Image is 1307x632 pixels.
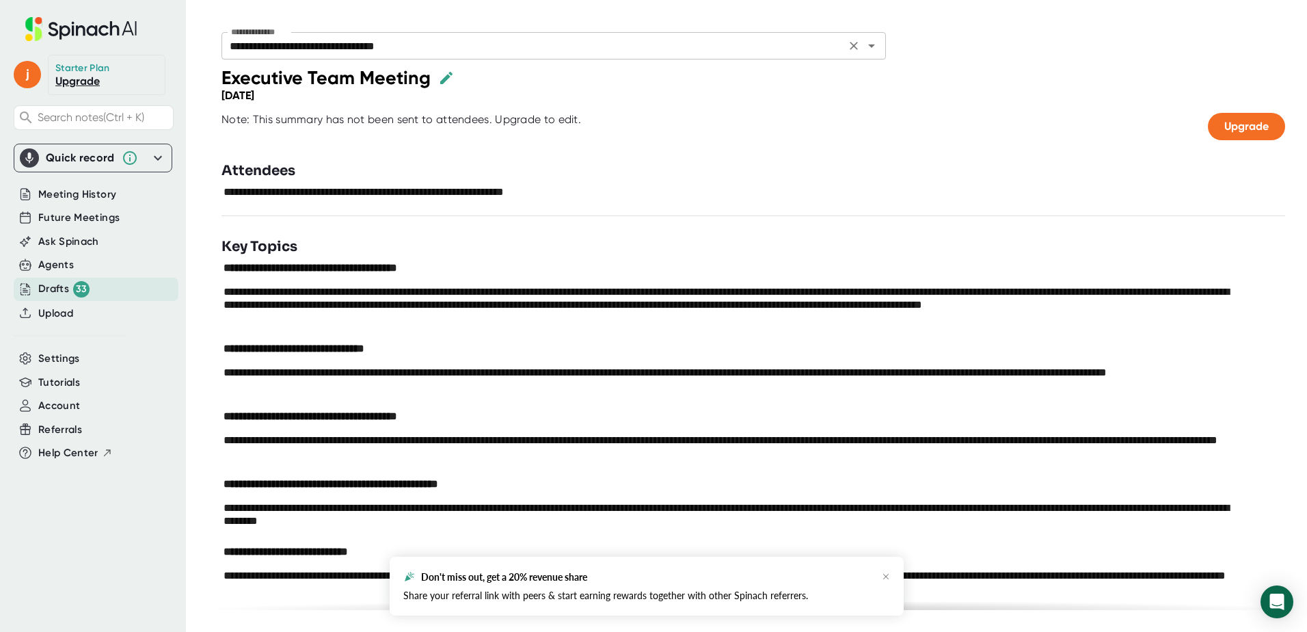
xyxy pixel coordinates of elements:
[38,210,120,226] button: Future Meetings
[38,351,80,367] button: Settings
[38,281,90,298] button: Drafts 33
[38,234,99,250] button: Ask Spinach
[1208,113,1285,140] button: Upgrade
[221,66,431,89] div: Executive Team Meeting
[844,36,863,55] button: Clear
[1261,585,1293,618] div: Open Intercom Messenger
[38,445,113,461] button: Help Center
[55,62,110,75] div: Starter Plan
[221,609,330,627] button: Add a Key Topic
[1224,120,1269,133] span: Upgrade
[38,422,82,438] button: Referrals
[38,111,144,124] span: Search notes (Ctrl + K)
[38,257,74,273] button: Agents
[14,61,41,88] span: j
[38,398,80,414] button: Account
[73,281,90,298] div: 33
[221,161,295,181] h3: Attendees
[38,187,116,202] button: Meeting History
[38,281,90,298] div: Drafts
[221,89,254,102] div: [DATE]
[46,151,115,165] div: Quick record
[221,113,581,140] div: Note: This summary has not been sent to attendees. Upgrade to edit.
[20,144,166,172] div: Quick record
[38,306,73,321] button: Upload
[55,75,100,88] a: Upgrade
[38,445,98,461] span: Help Center
[862,36,881,55] button: Open
[38,375,80,391] button: Tutorials
[221,237,297,257] h3: Key Topics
